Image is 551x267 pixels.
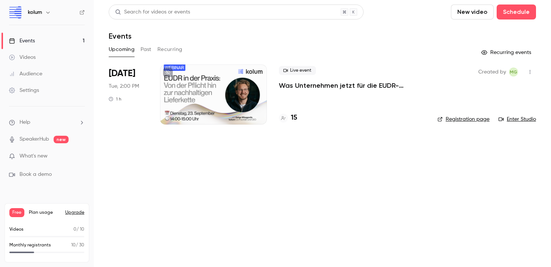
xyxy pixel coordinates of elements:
[437,115,490,123] a: Registration page
[109,31,132,40] h1: Events
[19,118,30,126] span: Help
[509,67,518,76] span: Maximilian Gampl
[109,43,135,55] button: Upcoming
[9,54,36,61] div: Videos
[451,4,494,19] button: New video
[73,227,76,232] span: 0
[9,208,24,217] span: Free
[19,152,48,160] span: What's new
[279,66,316,75] span: Live event
[115,8,190,16] div: Search for videos or events
[71,243,76,247] span: 10
[19,135,49,143] a: SpeakerHub
[109,67,135,79] span: [DATE]
[9,242,51,249] p: Monthly registrants
[157,43,183,55] button: Recurring
[71,242,84,249] p: / 30
[65,210,84,216] button: Upgrade
[109,82,139,90] span: Tue, 2:00 PM
[9,87,39,94] div: Settings
[9,118,85,126] li: help-dropdown-opener
[54,136,69,143] span: new
[109,64,148,124] div: Sep 23 Tue, 2:00 PM (Europe/Berlin)
[478,67,506,76] span: Created by
[279,113,297,123] a: 15
[28,9,42,16] h6: kolum
[76,153,85,160] iframe: Noticeable Trigger
[499,115,536,123] a: Enter Studio
[9,6,21,18] img: kolum
[9,226,24,233] p: Videos
[29,210,61,216] span: Plan usage
[73,226,84,233] p: / 10
[291,113,297,123] h4: 15
[19,171,52,178] span: Book a demo
[497,4,536,19] button: Schedule
[510,67,517,76] span: MG
[279,81,425,90] a: Was Unternehmen jetzt für die EUDR-Compliance tun müssen + Live Q&A
[478,46,536,58] button: Recurring events
[9,70,42,78] div: Audience
[141,43,151,55] button: Past
[109,96,121,102] div: 1 h
[9,37,35,45] div: Events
